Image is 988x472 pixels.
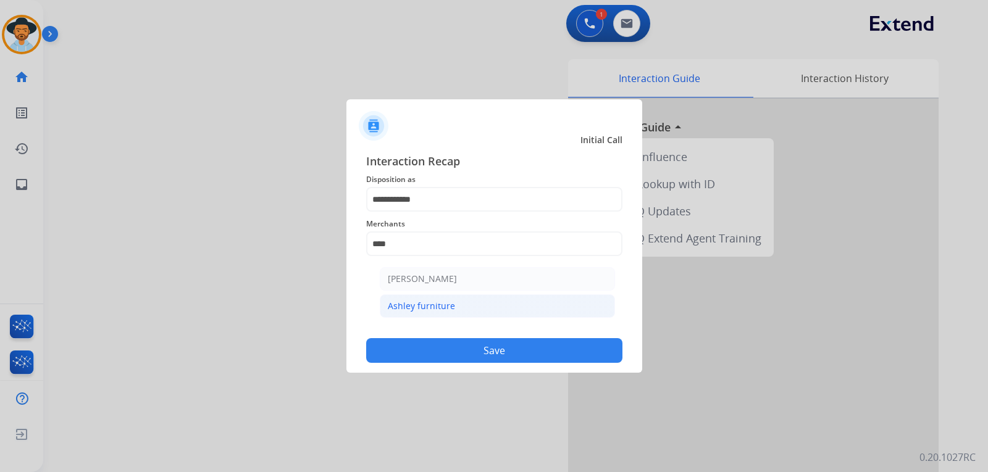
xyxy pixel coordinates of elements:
div: [PERSON_NAME] [388,273,457,285]
p: 0.20.1027RC [919,450,976,465]
span: Interaction Recap [366,152,622,172]
button: Save [366,338,622,363]
span: Disposition as [366,172,622,187]
span: Merchants [366,217,622,231]
span: Initial Call [580,134,622,146]
div: Ashley furniture [388,300,455,312]
img: contactIcon [359,111,388,141]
